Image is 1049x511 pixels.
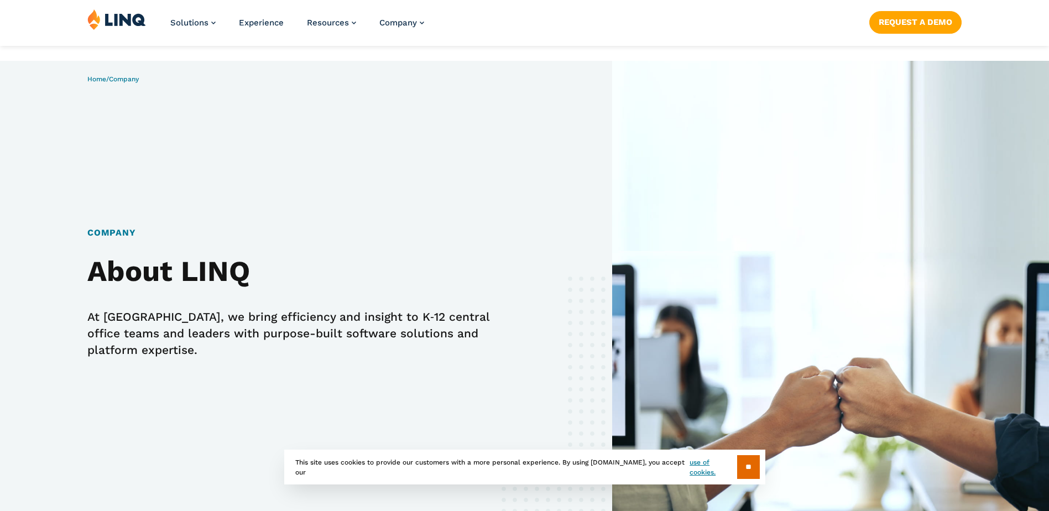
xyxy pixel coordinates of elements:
[170,9,424,45] nav: Primary Navigation
[87,75,139,83] span: /
[87,309,500,358] p: At [GEOGRAPHIC_DATA], we bring efficiency and insight to K‑12 central office teams and leaders wi...
[87,9,146,30] img: LINQ | K‑12 Software
[239,18,284,28] a: Experience
[690,457,737,477] a: use of cookies.
[284,450,765,484] div: This site uses cookies to provide our customers with a more personal experience. By using [DOMAIN...
[87,255,500,288] h2: About LINQ
[87,75,106,83] a: Home
[307,18,356,28] a: Resources
[170,18,208,28] span: Solutions
[307,18,349,28] span: Resources
[87,226,500,239] h1: Company
[869,9,962,33] nav: Button Navigation
[379,18,417,28] span: Company
[379,18,424,28] a: Company
[869,11,962,33] a: Request a Demo
[170,18,216,28] a: Solutions
[109,75,139,83] span: Company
